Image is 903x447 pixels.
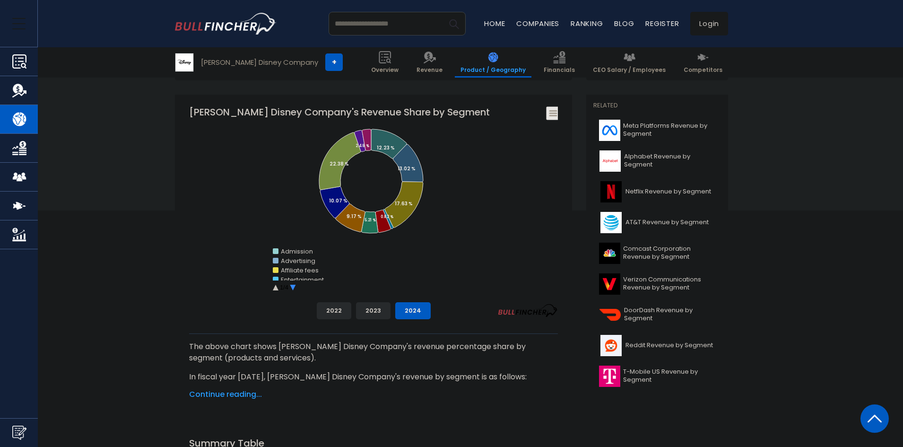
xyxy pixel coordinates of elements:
button: Search [442,12,466,35]
tspan: [PERSON_NAME] Disney Company's Revenue Share by Segment [189,105,490,119]
span: Comcast Corporation Revenue by Segment [623,245,715,261]
a: Competitors [678,47,728,78]
a: CEO Salary / Employees [587,47,671,78]
span: Continue reading... [189,389,558,400]
img: bullfincher logo [175,13,277,35]
a: + [325,53,343,71]
a: Netflix Revenue by Segment [593,179,721,205]
a: Meta Platforms Revenue by Segment [593,117,721,143]
text: 1/4 [280,284,288,291]
a: Login [690,12,728,35]
span: Netflix Revenue by Segment [625,188,711,196]
tspan: 22.38 % [330,160,349,167]
img: T logo [599,212,623,233]
tspan: 9.17 % [347,213,362,220]
tspan: 0.82 % [381,214,393,219]
p: Related [593,102,721,110]
a: Go to homepage [175,13,277,35]
tspan: 13.02 % [398,165,416,172]
img: DIS logo [175,53,193,71]
span: Overview [371,66,399,74]
a: Verizon Communications Revenue by Segment [593,271,721,297]
span: Product / Geography [460,66,526,74]
a: Companies [516,18,559,28]
span: Revenue [417,66,443,74]
img: VZ logo [599,273,620,295]
div: [PERSON_NAME] Disney Company [201,57,318,68]
img: DASH logo [599,304,621,325]
span: T-Mobile US Revenue by Segment [623,368,715,384]
span: DoorDash Revenue by Segment [624,307,715,323]
span: Reddit Revenue by Segment [625,342,713,350]
a: Comcast Corporation Revenue by Segment [593,240,721,266]
span: CEO Salary / Employees [593,66,666,74]
text: Affiliate fees [281,266,319,275]
a: T-Mobile US Revenue by Segment [593,363,721,389]
span: AT&T Revenue by Segment [625,219,709,227]
text: Entertainment [281,275,324,284]
button: 2024 [395,302,431,319]
img: NFLX logo [599,181,623,202]
a: AT&T Revenue by Segment [593,210,721,236]
span: Competitors [684,66,722,74]
a: DoorDash Revenue by Segment [593,302,721,328]
tspan: 12.23 % [377,144,395,151]
a: Reddit Revenue by Segment [593,333,721,359]
a: Alphabet Revenue by Segment [593,148,721,174]
text: Admission [281,247,313,256]
text: Advertising [281,256,315,265]
button: 2023 [356,302,391,319]
img: TMUS logo [599,366,620,387]
img: RDDT logo [599,335,623,356]
a: Ranking [571,18,603,28]
svg: Walt Disney Company's Revenue Share by Segment [189,105,558,295]
a: Revenue [411,47,448,78]
tspan: 2.48 % [356,143,369,149]
p: In fiscal year [DATE], [PERSON_NAME] Disney Company's revenue by segment is as follows: [189,371,558,383]
img: CMCSA logo [599,243,620,264]
span: Alphabet Revenue by Segment [624,153,715,169]
a: Register [645,18,679,28]
span: Verizon Communications Revenue by Segment [623,276,715,292]
img: META logo [599,120,620,141]
a: Blog [614,18,634,28]
a: Financials [538,47,581,78]
tspan: 17.63 % [395,200,413,207]
p: The above chart shows [PERSON_NAME] Disney Company's revenue percentage share by segment (product... [189,341,558,364]
a: Overview [365,47,404,78]
a: Product / Geography [455,47,531,78]
span: Financials [544,66,575,74]
button: 2022 [317,302,351,319]
tspan: 5.21 % [365,218,376,223]
a: Home [484,18,505,28]
img: GOOGL logo [599,150,621,172]
tspan: 10.07 % [329,197,347,204]
span: Meta Platforms Revenue by Segment [623,122,715,138]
